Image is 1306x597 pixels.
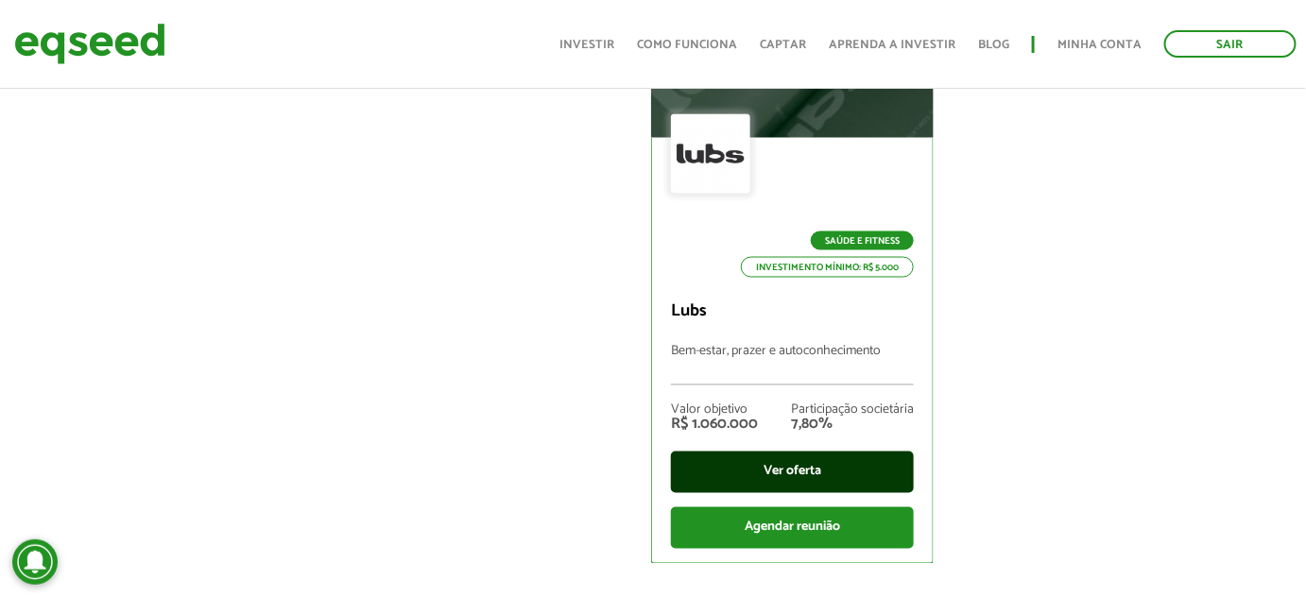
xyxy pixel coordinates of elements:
[671,345,914,385] p: Bem-estar, prazer e autoconhecimento
[14,19,165,69] img: EqSeed
[1164,30,1297,58] a: Sair
[811,231,914,250] p: Saúde e Fitness
[829,39,955,51] a: Aprenda a investir
[978,39,1009,51] a: Blog
[741,257,914,278] p: Investimento mínimo: R$ 5.000
[671,418,758,433] div: R$ 1.060.000
[637,39,737,51] a: Como funciona
[791,418,914,433] div: 7,80%
[791,404,914,418] div: Participação societária
[1057,39,1142,51] a: Minha conta
[671,301,914,322] p: Lubs
[559,39,614,51] a: Investir
[671,507,914,549] div: Agendar reunião
[760,39,806,51] a: Captar
[671,452,914,493] div: Ver oferta
[671,404,758,418] div: Valor objetivo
